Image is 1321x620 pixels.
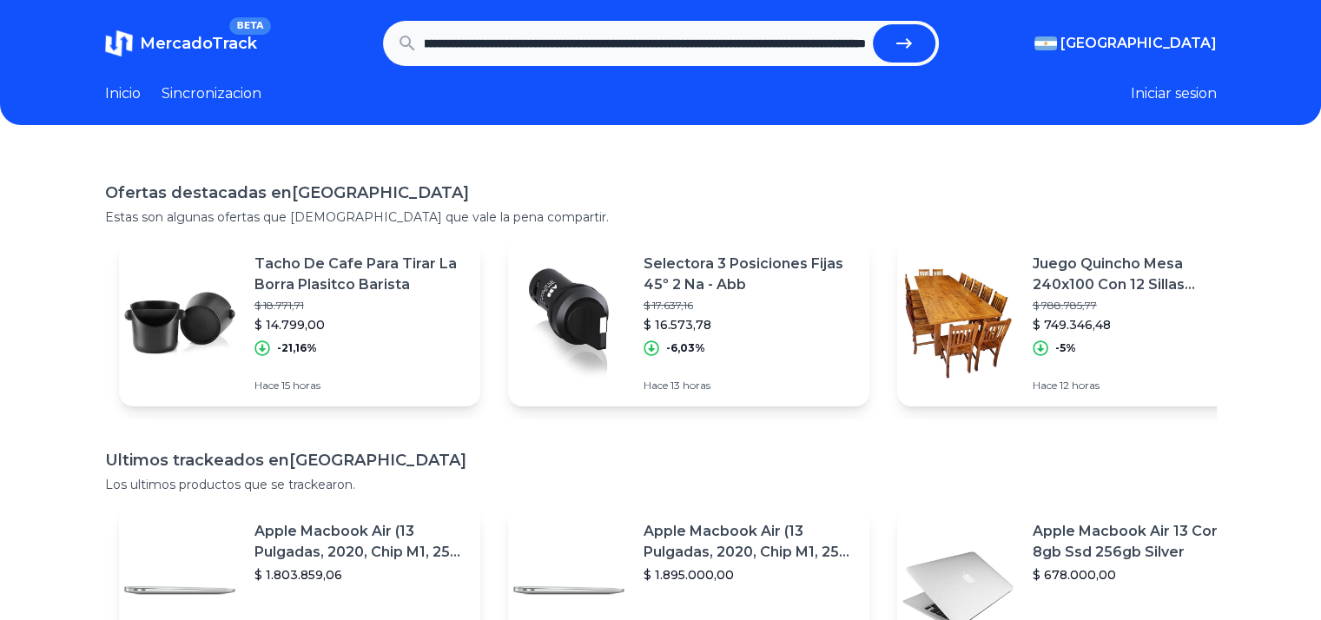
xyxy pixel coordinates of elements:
[1033,379,1245,392] p: Hace 12 horas
[254,521,466,563] p: Apple Macbook Air (13 Pulgadas, 2020, Chip M1, 256 Gb De Ssd, 8 Gb De Ram) - Plata
[666,341,705,355] p: -6,03%
[1034,36,1057,50] img: Argentina
[254,254,466,295] p: Tacho De Cafe Para Tirar La Borra Plasitco Barista
[105,30,133,57] img: MercadoTrack
[897,240,1258,406] a: Featured imageJuego Quincho Mesa 240x100 Con 12 Sillas [DEMOGRAPHIC_DATA] Anatomicas$ 788.785,77$...
[1033,254,1245,295] p: Juego Quincho Mesa 240x100 Con 12 Sillas [DEMOGRAPHIC_DATA] Anatomicas
[644,316,855,333] p: $ 16.573,78
[1131,83,1217,104] button: Iniciar sesion
[644,379,855,392] p: Hace 13 horas
[508,240,869,406] a: Featured imageSelectora 3 Posiciones Fijas 45º 2 Na - Abb$ 17.637,16$ 16.573,78-6,03%Hace 13 horas
[229,17,270,35] span: BETA
[119,262,241,384] img: Featured image
[1033,316,1245,333] p: $ 749.346,48
[105,208,1217,226] p: Estas son algunas ofertas que [DEMOGRAPHIC_DATA] que vale la pena compartir.
[897,262,1019,384] img: Featured image
[644,566,855,584] p: $ 1.895.000,00
[1055,341,1076,355] p: -5%
[254,299,466,313] p: $ 18.771,71
[644,521,855,563] p: Apple Macbook Air (13 Pulgadas, 2020, Chip M1, 256 Gb De Ssd, 8 Gb De Ram) - Plata
[1034,33,1217,54] button: [GEOGRAPHIC_DATA]
[277,341,317,355] p: -21,16%
[644,299,855,313] p: $ 17.637,16
[1033,566,1245,584] p: $ 678.000,00
[254,566,466,584] p: $ 1.803.859,06
[105,181,1217,205] h1: Ofertas destacadas en [GEOGRAPHIC_DATA]
[508,262,630,384] img: Featured image
[254,379,466,392] p: Hace 15 horas
[105,448,1217,472] h1: Ultimos trackeados en [GEOGRAPHIC_DATA]
[140,34,257,53] span: MercadoTrack
[254,316,466,333] p: $ 14.799,00
[105,83,141,104] a: Inicio
[1033,521,1245,563] p: Apple Macbook Air 13 Core I5 8gb Ssd 256gb Silver
[1060,33,1217,54] span: [GEOGRAPHIC_DATA]
[162,83,261,104] a: Sincronizacion
[105,30,257,57] a: MercadoTrackBETA
[105,476,1217,493] p: Los ultimos productos que se trackearon.
[1033,299,1245,313] p: $ 788.785,77
[644,254,855,295] p: Selectora 3 Posiciones Fijas 45º 2 Na - Abb
[119,240,480,406] a: Featured imageTacho De Cafe Para Tirar La Borra Plasitco Barista$ 18.771,71$ 14.799,00-21,16%Hace...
